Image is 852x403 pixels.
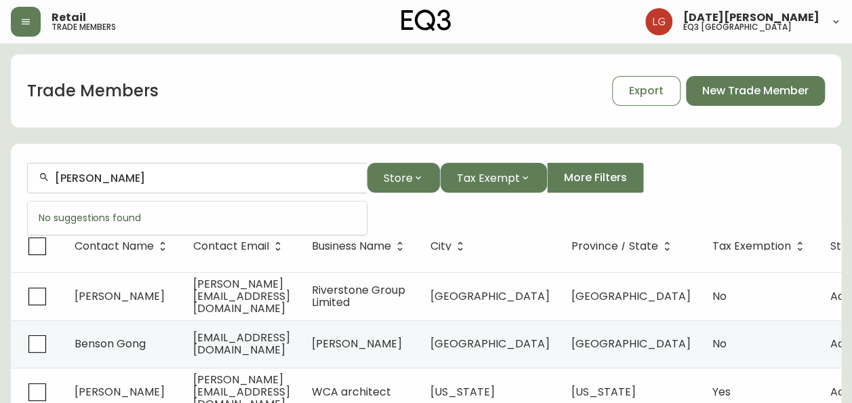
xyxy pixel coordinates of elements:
[312,240,409,252] span: Business Name
[75,384,165,400] span: [PERSON_NAME]
[712,240,809,252] span: Tax Exemption
[52,23,116,31] h5: trade members
[312,282,405,310] span: Riverstone Group Limited
[384,170,413,187] span: Store
[683,23,792,31] h5: eq3 [GEOGRAPHIC_DATA]
[571,288,691,304] span: [GEOGRAPHIC_DATA]
[629,83,664,98] span: Export
[612,76,681,106] button: Export
[712,242,791,250] span: Tax Exemption
[547,163,644,193] button: More Filters
[571,240,676,252] span: Province / State
[401,9,451,31] img: logo
[27,79,159,102] h1: Trade Members
[75,288,165,304] span: [PERSON_NAME]
[193,276,290,316] span: [PERSON_NAME][EMAIL_ADDRESS][DOMAIN_NAME]
[430,384,495,400] span: [US_STATE]
[571,336,691,351] span: [GEOGRAPHIC_DATA]
[564,170,627,185] span: More Filters
[312,242,391,250] span: Business Name
[193,330,290,358] span: [EMAIL_ADDRESS][DOMAIN_NAME]
[686,76,825,106] button: New Trade Member
[75,336,146,351] span: Benson Gong
[645,8,672,35] img: 2638f148bab13be18035375ceda1d187
[571,384,636,400] span: [US_STATE]
[312,384,391,400] span: WCA architect
[312,336,402,351] span: [PERSON_NAME]
[712,288,727,304] span: No
[430,240,469,252] span: City
[571,242,658,250] span: Province / State
[440,163,547,193] button: Tax Exempt
[430,288,550,304] span: [GEOGRAPHIC_DATA]
[75,242,154,250] span: Contact Name
[430,336,550,351] span: [GEOGRAPHIC_DATA]
[683,12,819,23] span: [DATE][PERSON_NAME]
[28,201,367,235] div: No suggestions found
[457,170,520,187] span: Tax Exempt
[712,336,727,351] span: No
[55,172,356,185] input: Search
[367,163,440,193] button: Store
[430,242,451,250] span: City
[75,240,171,252] span: Contact Name
[52,12,86,23] span: Retail
[193,240,287,252] span: Contact Email
[193,242,269,250] span: Contact Email
[712,384,731,400] span: Yes
[702,83,809,98] span: New Trade Member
